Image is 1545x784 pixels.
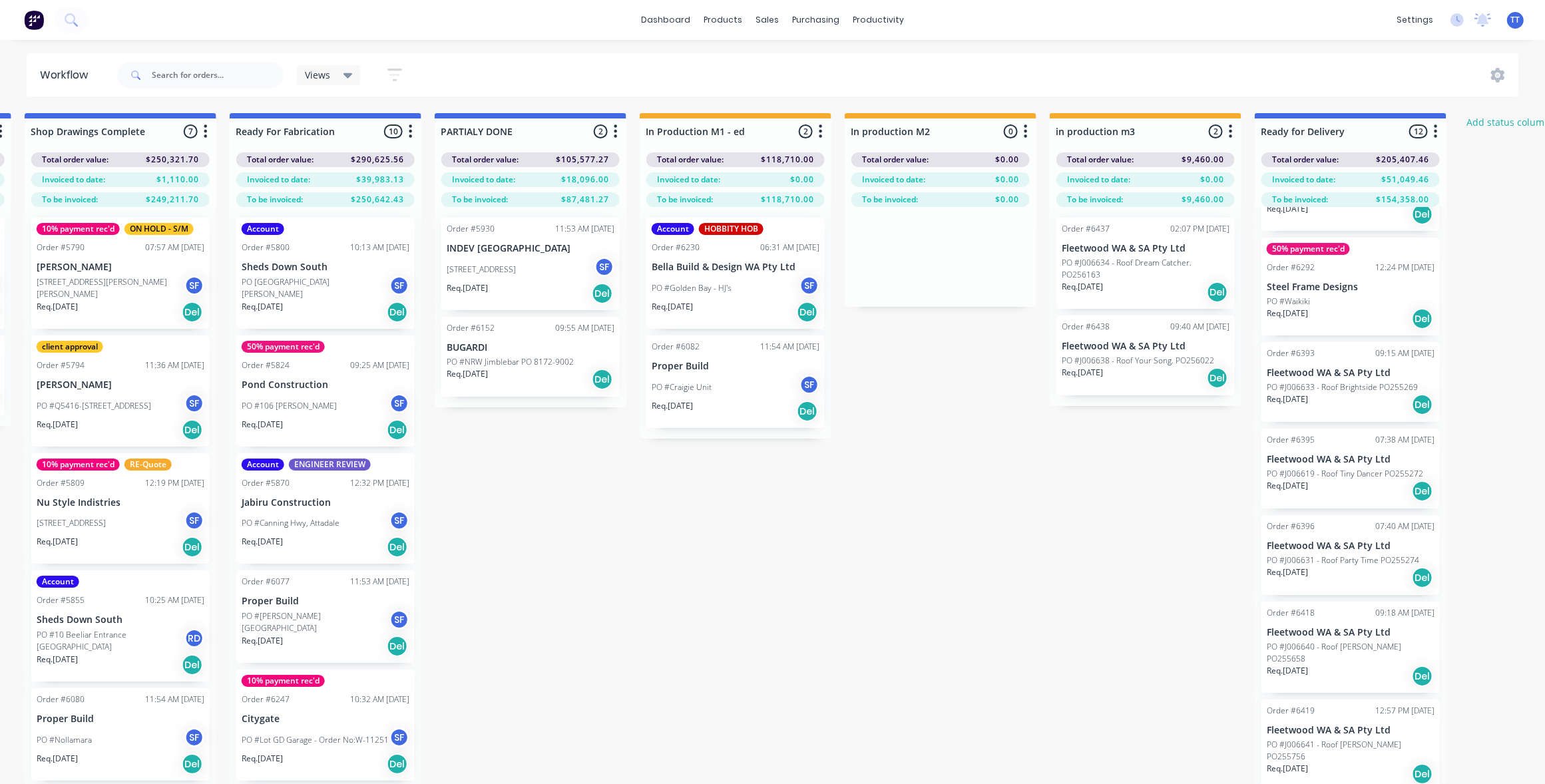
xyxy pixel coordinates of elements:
div: 12:19 PM [DATE] [145,477,204,489]
span: $18,096.00 [561,174,609,186]
div: Order #643702:07 PM [DATE]Fleetwood WA & SA Pty LtdPO #J006634 - Roof Dream Catcher. PO256163Req.... [1056,218,1235,309]
div: Order #608011:54 AM [DATE]Proper BuildPO #NollamaraSFReq.[DATE]Del [31,688,210,781]
p: PO #Lot GD Garage - Order No:W-11251 [242,734,389,746]
span: Invoiced to date: [862,174,925,186]
div: Del [182,419,203,441]
div: 50% payment rec'd [242,341,325,353]
span: Total order value: [1272,154,1339,166]
p: Proper Build [242,596,409,607]
span: Invoiced to date: [1067,174,1130,186]
p: PO #Q5416-[STREET_ADDRESS] [37,400,151,412]
div: 50% payment rec'dOrder #582409:25 AM [DATE]Pond ConstructionPO #106 [PERSON_NAME]SFReq.[DATE]Del [236,335,415,447]
div: Account [242,459,284,471]
span: Invoiced to date: [452,174,515,186]
p: Req. [DATE] [447,282,488,294]
span: $51,049.46 [1381,174,1429,186]
div: Order #5870 [242,477,290,489]
div: purchasing [785,10,846,30]
p: PO [GEOGRAPHIC_DATA][PERSON_NAME] [242,276,389,300]
div: 09:18 AM [DATE] [1375,607,1435,619]
div: Del [182,301,203,323]
p: Fleetwood WA & SA Pty Ltd [1267,540,1435,552]
div: Del [1412,394,1433,415]
div: 09:25 AM [DATE] [350,359,409,371]
div: AccountOrder #580010:13 AM [DATE]Sheds Down SouthPO [GEOGRAPHIC_DATA][PERSON_NAME]SFReq.[DATE]Del [236,218,415,329]
div: Account [652,223,694,235]
div: SF [389,610,409,630]
div: AccountHOBBITY HOBOrder #623006:31 AM [DATE]Bella Build & Design WA Pty LtdPO #Golden Bay - HJ'sS... [646,218,825,329]
div: SF [184,727,204,747]
div: Order #593011:53 AM [DATE]INDEV [GEOGRAPHIC_DATA][STREET_ADDRESS]SFReq.[DATE]Del [441,218,620,310]
p: Req. [DATE] [37,419,78,431]
span: $154,358.00 [1376,194,1429,206]
span: $39,983.13 [356,174,404,186]
p: Req. [DATE] [1267,480,1308,492]
div: Del [1412,481,1433,502]
div: Del [797,301,818,323]
div: products [697,10,749,30]
p: [PERSON_NAME] [37,262,204,273]
span: $9,460.00 [1182,154,1224,166]
span: TT [1511,14,1520,26]
div: 07:57 AM [DATE] [145,242,204,254]
div: SF [184,276,204,295]
p: PO #J006633 - Roof Brightside PO255269 [1267,381,1418,393]
div: Del [387,301,408,323]
p: Citygate [242,713,409,725]
span: Total order value: [452,154,519,166]
div: Order #6395 [1267,434,1315,446]
span: To be invoiced: [42,194,98,206]
p: PO #J006631 - Roof Party Time PO255274 [1267,554,1419,566]
p: Nu Style Indistries [37,497,204,508]
a: dashboard [634,10,697,30]
div: Order #6230 [652,242,700,254]
div: SF [389,510,409,530]
div: Order #6247 [242,693,290,705]
span: $0.00 [995,174,1019,186]
span: To be invoiced: [657,194,713,206]
div: Del [387,636,408,657]
p: Proper Build [37,713,204,725]
span: $0.00 [995,154,1019,166]
p: PO #J006638 - Roof Your Song. PO256022 [1062,355,1214,367]
div: ON HOLD - S/M [124,223,194,235]
span: $249,211.70 [146,194,199,206]
div: HOBBITY HOB [699,223,764,235]
div: Order #639309:15 AM [DATE]Fleetwood WA & SA Pty LtdPO #J006633 - Roof Brightside PO255269Req.[DAT... [1261,342,1440,422]
span: To be invoiced: [1067,194,1123,206]
p: PO #Canning Hwy, Attadale [242,517,339,529]
div: AccountOrder #585510:25 AM [DATE]Sheds Down SouthPO #10 Beeliar Entrance [GEOGRAPHIC_DATA]RDReq.[... [31,570,210,682]
div: Order #5800 [242,242,290,254]
p: Req. [DATE] [37,536,78,548]
div: 50% payment rec'd [1267,243,1350,255]
div: 10% payment rec'dRE-QuoteOrder #580912:19 PM [DATE]Nu Style Indistries[STREET_ADDRESS]SFReq.[DATE... [31,453,210,564]
p: Req. [DATE] [242,301,283,313]
div: 06:31 AM [DATE] [760,242,819,254]
p: Fleetwood WA & SA Pty Ltd [1267,627,1435,638]
p: Req. [DATE] [242,635,283,647]
div: Order #6082 [652,341,700,353]
p: Req. [DATE] [1267,763,1308,775]
div: 10:32 AM [DATE] [350,693,409,705]
div: Order #639507:38 AM [DATE]Fleetwood WA & SA Pty LtdPO #J006619 - Roof Tiny Dancer PO255272Req.[DA... [1261,429,1440,508]
p: Req. [DATE] [37,301,78,313]
div: Account [242,223,284,235]
p: Sheds Down South [242,262,409,273]
div: Del [387,753,408,775]
span: To be invoiced: [452,194,508,206]
span: $250,642.43 [351,194,404,206]
p: [STREET_ADDRESS][PERSON_NAME][PERSON_NAME] [37,276,184,300]
div: Del [1412,666,1433,687]
img: Factory [24,10,44,30]
div: 10% payment rec'd [242,675,325,687]
span: $118,710.00 [761,194,814,206]
p: PO #[PERSON_NAME][GEOGRAPHIC_DATA] [242,610,389,634]
div: Order #5824 [242,359,290,371]
p: PO #NRW Jimblebar PO 8172-9002 [447,356,574,368]
div: Order #6152 [447,322,495,334]
p: Req. [DATE] [1062,367,1103,379]
div: Del [1412,567,1433,588]
span: Total order value: [42,154,109,166]
span: Invoiced to date: [657,174,720,186]
p: PO #Waikiki [1267,295,1310,307]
